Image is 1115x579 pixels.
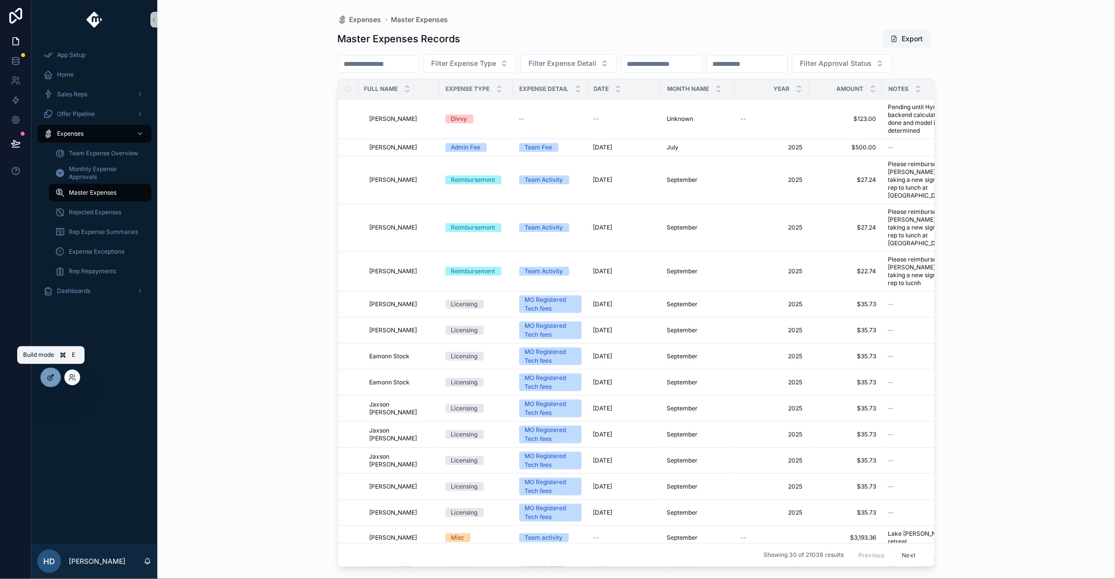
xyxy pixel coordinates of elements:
a: [PERSON_NAME] [370,509,434,517]
a: Licensing [445,378,507,387]
span: [DATE] [593,352,613,360]
span: Rep Repayments [69,267,116,275]
a: Admin Fee [445,143,507,152]
a: $35.73 [815,431,877,438]
span: 2025 [741,405,803,412]
span: Offer Pipeline [57,110,95,118]
button: Select Button [792,54,892,73]
span: [PERSON_NAME] [370,224,417,232]
a: [PERSON_NAME] [370,267,434,275]
span: [PERSON_NAME] [370,534,417,542]
button: Select Button [423,54,517,73]
span: $27.24 [815,224,877,232]
span: Notes [889,85,909,93]
a: 2025 [741,457,803,464]
a: [PERSON_NAME] [370,144,434,151]
a: Offer Pipeline [37,105,151,123]
a: September [667,300,729,308]
a: $35.73 [815,326,877,334]
span: September [667,534,698,542]
a: App Setup [37,46,151,64]
a: 2025 [741,483,803,491]
a: Licensing [445,456,507,465]
a: Master Expenses [391,15,448,25]
div: Licensing [451,456,478,465]
a: MO Registered Tech fees [519,504,582,521]
a: Master Expenses [49,184,151,202]
a: [PERSON_NAME] [370,534,434,542]
a: $123.00 [815,115,877,123]
a: -- [888,144,958,151]
a: Team Activity [519,267,582,276]
a: 2025 [741,144,803,151]
a: -- [741,534,803,542]
a: Monthly Expense Approvals [49,164,151,182]
a: Licensing [445,404,507,413]
a: [DATE] [593,300,655,308]
span: $27.24 [815,176,877,184]
span: Expense Type [446,85,490,93]
a: Eamonn Stock [370,378,434,386]
a: 2025 [741,176,803,184]
a: $35.73 [815,483,877,491]
span: [DATE] [593,267,613,275]
span: Dashboards [57,287,90,295]
a: September [667,509,729,517]
span: 2025 [741,326,803,334]
a: [PERSON_NAME] [370,483,434,491]
span: Build mode [23,351,54,359]
div: MO Registered Tech fees [525,426,576,443]
span: [DATE] [593,509,613,517]
a: Rejected Expenses [49,203,151,221]
span: Lake [PERSON_NAME] retreat [888,530,958,546]
span: Filter Expense Detail [529,58,597,68]
a: MO Registered Tech fees [519,452,582,469]
span: 2025 [741,431,803,438]
span: Please reimburse [PERSON_NAME] for taking a new signed on rep to lunch at [GEOGRAPHIC_DATA]'s [888,208,958,247]
a: -- [888,483,958,491]
span: Date [594,85,609,93]
a: Jaxson [PERSON_NAME] [370,427,434,442]
button: Select Button [521,54,617,73]
span: Rep Expense Summaries [69,228,138,236]
a: $35.73 [815,405,877,412]
a: MO Registered Tech fees [519,295,582,313]
a: Dashboards [37,282,151,300]
a: September [667,457,729,464]
div: MO Registered Tech fees [525,452,576,469]
a: Rep Expense Summaries [49,223,151,241]
a: September [667,352,729,360]
span: Unknown [667,115,694,123]
a: $35.73 [815,352,877,360]
div: Licensing [451,378,478,387]
a: July [667,144,729,151]
span: [PERSON_NAME] [370,509,417,517]
a: -- [888,300,958,308]
span: Jaxson [PERSON_NAME] [370,401,434,416]
a: [DATE] [593,352,655,360]
a: September [667,431,729,438]
span: September [667,300,698,308]
span: -- [888,352,894,360]
span: -- [888,326,894,334]
span: September [667,431,698,438]
p: [PERSON_NAME] [69,556,125,566]
a: Reimbursement [445,223,507,232]
span: -- [888,509,894,517]
a: MO Registered Tech fees [519,478,582,495]
a: Expenses [37,125,151,143]
div: Team Activity [525,223,563,232]
span: September [667,224,698,232]
span: Showing 30 of 21038 results [763,551,844,559]
a: Licensing [445,300,507,309]
a: $35.73 [815,457,877,464]
span: $500.00 [815,144,877,151]
span: -- [888,144,894,151]
div: MO Registered Tech fees [525,478,576,495]
div: Licensing [451,300,478,309]
a: -- [593,115,655,123]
